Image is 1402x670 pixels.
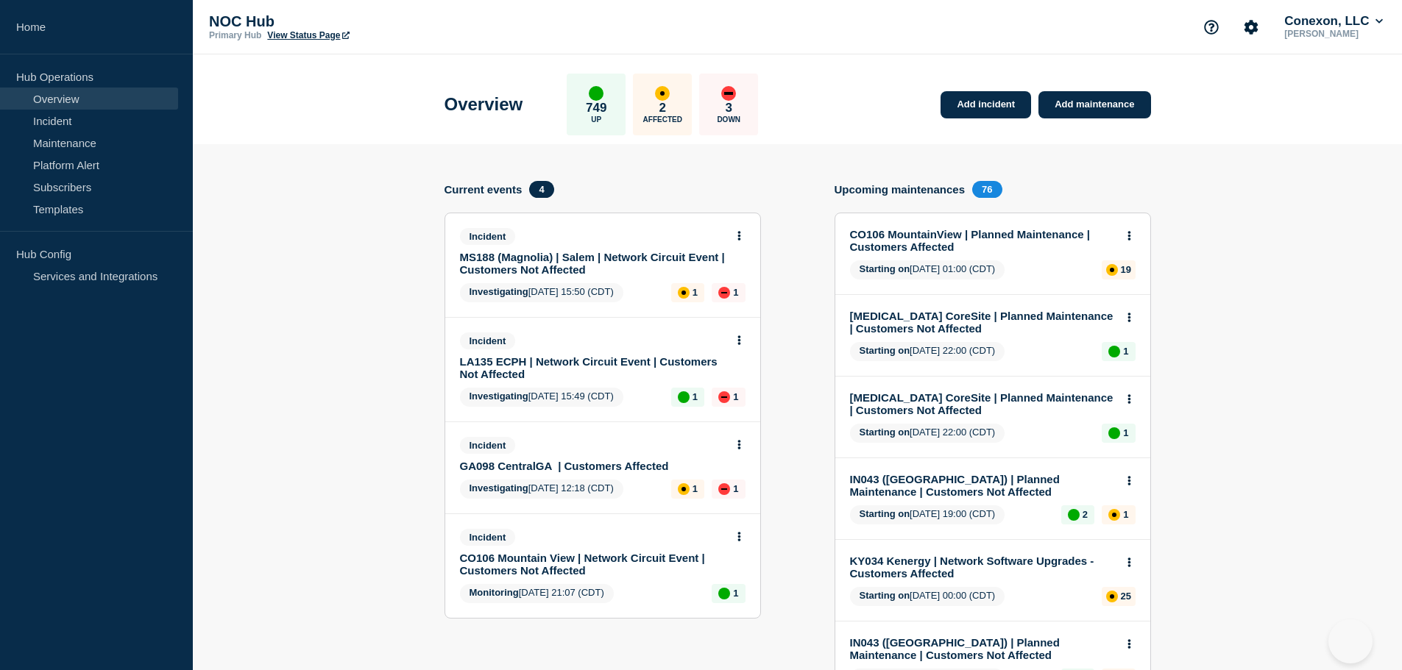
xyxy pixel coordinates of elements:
a: [MEDICAL_DATA] CoreSite | Planned Maintenance | Customers Not Affected [850,310,1116,335]
span: [DATE] 00:00 (CDT) [850,587,1005,606]
span: 76 [972,181,1002,198]
a: KY034 Kenergy | Network Software Upgrades - Customers Affected [850,555,1116,580]
span: Starting on [860,263,910,274]
p: 1 [693,483,698,494]
button: Account settings [1236,12,1267,43]
iframe: Help Scout Beacon - Open [1328,619,1373,663]
div: down [718,391,730,403]
a: MS188 (Magnolia) | Salem | Network Circuit Event | Customers Not Affected [460,251,726,276]
div: down [718,287,730,299]
p: Up [591,115,601,124]
p: 1 [1123,509,1128,520]
p: 2 [1083,509,1088,520]
span: [DATE] 22:00 (CDT) [850,424,1005,443]
div: affected [678,483,690,495]
button: Support [1196,12,1227,43]
a: CO106 Mountain View | Network Circuit Event | Customers Not Affected [460,552,726,577]
span: [DATE] 19:00 (CDT) [850,505,1005,524]
p: Primary Hub [209,30,261,40]
p: 2 [659,101,666,115]
p: 3 [726,101,732,115]
span: Monitoring [470,587,519,598]
a: Add maintenance [1038,91,1150,118]
h1: Overview [445,94,523,115]
span: [DATE] 22:00 (CDT) [850,342,1005,361]
p: Affected [643,115,682,124]
span: Incident [460,228,516,245]
a: View Status Page [267,30,349,40]
p: 1 [733,588,738,599]
div: affected [655,86,670,101]
p: 749 [586,101,606,115]
a: IN043 ([GEOGRAPHIC_DATA]) | Planned Maintenance | Customers Not Affected [850,473,1116,498]
p: 1 [1123,427,1128,438]
div: up [1068,509,1080,521]
div: up [1108,427,1120,439]
div: down [718,483,730,495]
p: 19 [1121,264,1131,275]
div: up [678,391,690,403]
div: affected [1108,509,1120,521]
span: Starting on [860,427,910,438]
p: Down [717,115,740,124]
span: Starting on [860,508,910,519]
p: 1 [733,287,738,298]
span: [DATE] 01:00 (CDT) [850,260,1005,279]
div: affected [678,287,690,299]
p: NOC Hub [209,13,503,30]
a: Add incident [941,91,1031,118]
p: 1 [693,391,698,402]
span: Incident [460,437,516,454]
span: [DATE] 15:49 (CDT) [460,388,623,407]
p: 1 [733,483,738,494]
div: down [721,86,736,101]
p: 1 [1123,346,1128,357]
h4: Upcoming maintenances [835,183,966,196]
p: [PERSON_NAME] [1281,29,1386,39]
p: 25 [1121,591,1131,602]
span: [DATE] 21:07 (CDT) [460,584,614,603]
p: 1 [693,287,698,298]
a: IN043 ([GEOGRAPHIC_DATA]) | Planned Maintenance | Customers Not Affected [850,636,1116,661]
a: CO106 MountainView | Planned Maintenance | Customers Affected [850,228,1116,253]
div: up [1108,346,1120,357]
div: up [589,86,603,101]
span: Starting on [860,590,910,601]
span: 4 [529,181,553,198]
span: Investigating [470,286,528,297]
span: Investigating [470,482,528,493]
button: Conexon, LLC [1281,14,1386,29]
span: Incident [460,529,516,546]
div: up [718,588,730,599]
span: Incident [460,332,516,349]
span: Investigating [470,391,528,402]
a: [MEDICAL_DATA] CoreSite | Planned Maintenance | Customers Not Affected [850,391,1116,416]
p: 1 [733,391,738,402]
h4: Current events [445,183,523,196]
span: Starting on [860,345,910,356]
div: affected [1106,591,1118,602]
a: GA098 CentralGA | Customers Affected [460,460,726,472]
div: affected [1106,264,1118,276]
span: [DATE] 15:50 (CDT) [460,283,623,302]
a: LA135 ECPH | Network Circuit Event | Customers Not Affected [460,355,726,380]
span: [DATE] 12:18 (CDT) [460,480,623,499]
